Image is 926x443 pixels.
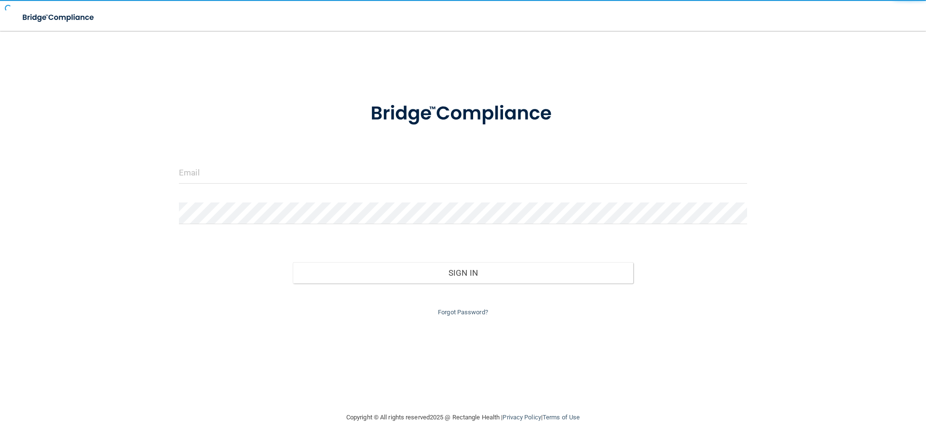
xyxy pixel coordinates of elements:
img: bridge_compliance_login_screen.278c3ca4.svg [14,8,103,27]
input: Email [179,162,747,184]
button: Sign In [293,262,634,283]
a: Forgot Password? [438,309,488,316]
img: bridge_compliance_login_screen.278c3ca4.svg [351,89,575,139]
a: Terms of Use [543,414,580,421]
div: Copyright © All rights reserved 2025 @ Rectangle Health | | [287,402,639,433]
a: Privacy Policy [503,414,541,421]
